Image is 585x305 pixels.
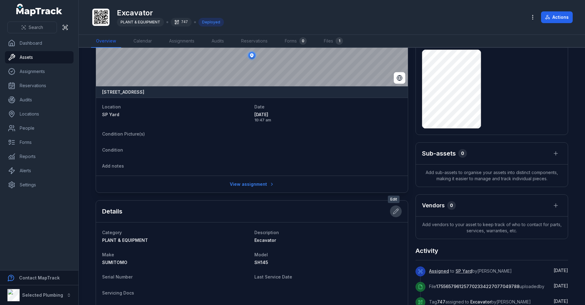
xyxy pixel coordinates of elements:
span: Add notes [102,163,124,169]
span: [DATE] [554,283,568,288]
span: [DATE] [254,112,402,118]
span: Location [102,104,121,109]
a: Files1 [319,35,348,48]
div: 747 [171,18,192,26]
a: Audits [207,35,229,48]
span: Condition [102,147,123,152]
a: Dashboard [5,37,74,49]
a: Assignments [164,35,199,48]
span: Add vendors to your asset to keep track of who to contact for parts, services, warranties, etc. [416,217,568,239]
a: Forms0 [280,35,312,48]
a: Reservations [236,35,273,48]
a: Forms [5,136,74,148]
button: Search [7,22,57,33]
span: File uploaded by [PERSON_NAME] [429,284,579,289]
canvas: Map [96,25,408,86]
span: 747 [437,299,445,304]
span: PLANT & EQUIPMENT [102,238,148,243]
time: 8/20/2025, 10:46:57 AM [554,283,568,288]
a: SP Yard [102,112,249,118]
span: to by [PERSON_NAME] [429,268,512,274]
a: SP Yard [456,268,472,274]
span: Search [29,24,43,30]
h3: Vendors [422,201,445,210]
span: Serial Number [102,274,133,279]
a: Overview [91,35,121,48]
strong: [STREET_ADDRESS] [102,89,144,95]
span: Tag assigned to by [PERSON_NAME] [429,299,531,304]
a: Alerts [5,165,74,177]
span: [DATE] [554,268,568,273]
time: 8/20/2025, 10:47:35 AM [554,268,568,273]
a: Assets [5,51,74,63]
span: SUMITOMO [102,260,127,265]
span: Servicing Docs [102,290,134,295]
span: PLANT & EQUIPMENT [121,20,160,24]
span: Model [254,252,268,257]
a: Reservations [5,79,74,92]
strong: Selected Plumbing [22,292,63,298]
time: 8/20/2025, 10:47:35 AM [254,112,402,123]
a: Calendar [129,35,157,48]
a: Audits [5,94,74,106]
a: MapTrack [16,4,62,16]
a: Settings [5,179,74,191]
span: Make [102,252,114,257]
a: People [5,122,74,134]
a: Locations [5,108,74,120]
span: Description [254,230,279,235]
div: Deployed [198,18,224,26]
h2: Details [102,207,122,216]
span: Excavator [254,238,276,243]
span: [DATE] [554,299,568,304]
span: Last Service Date [254,274,292,279]
span: Edit [388,196,400,203]
span: 10:47 am [254,118,402,123]
a: Assigned [429,268,449,274]
a: View assignment [226,178,278,190]
h2: Sub-assets [422,149,456,158]
div: 0 [447,201,456,210]
button: Actions [541,11,573,23]
h1: Excavator [117,8,224,18]
span: SH145 [254,260,268,265]
span: Condition Picture(s) [102,131,145,136]
span: 1755657961257702334227077049788 [436,284,519,289]
div: 0 [299,37,307,45]
span: Add sub-assets to organise your assets into distinct components, making it easier to manage and t... [416,165,568,187]
span: SP Yard [102,112,119,117]
span: Excavator [470,299,491,304]
button: Switch to Satellite View [394,72,405,84]
span: Category [102,230,122,235]
a: Reports [5,150,74,163]
div: 0 [458,149,467,158]
span: Date [254,104,265,109]
a: Assignments [5,65,74,78]
h2: Activity [416,246,438,255]
strong: Contact MapTrack [19,275,60,280]
time: 8/20/2025, 10:45:50 AM [554,299,568,304]
div: 1 [336,37,343,45]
